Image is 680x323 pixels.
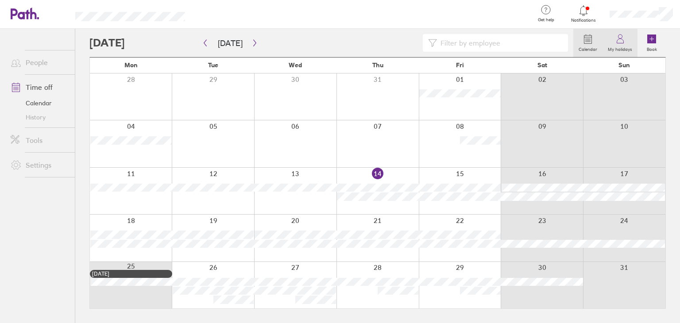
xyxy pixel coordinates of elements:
[4,78,75,96] a: Time off
[4,96,75,110] a: Calendar
[208,62,218,69] span: Tue
[289,62,302,69] span: Wed
[372,62,383,69] span: Thu
[569,4,598,23] a: Notifications
[4,110,75,124] a: History
[569,18,598,23] span: Notifications
[618,62,630,69] span: Sun
[603,29,637,57] a: My holidays
[4,54,75,71] a: People
[211,36,250,50] button: [DATE]
[573,44,603,52] label: Calendar
[437,35,563,51] input: Filter by employee
[641,44,662,52] label: Book
[456,62,464,69] span: Fri
[532,17,560,23] span: Get help
[573,29,603,57] a: Calendar
[4,156,75,174] a: Settings
[603,44,637,52] label: My holidays
[92,271,170,277] div: [DATE]
[124,62,138,69] span: Mon
[4,131,75,149] a: Tools
[537,62,547,69] span: Sat
[637,29,666,57] a: Book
